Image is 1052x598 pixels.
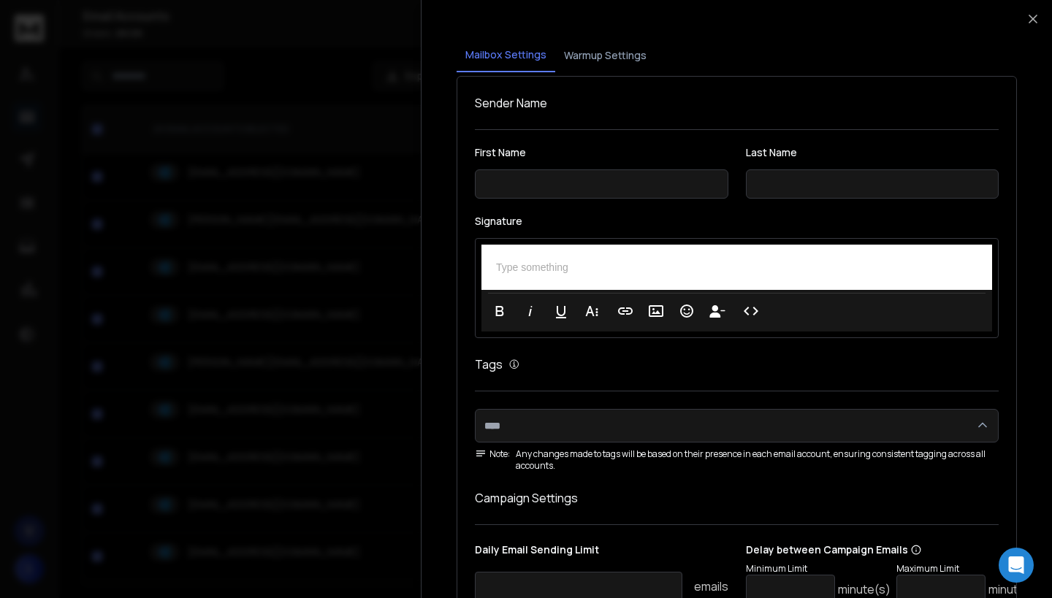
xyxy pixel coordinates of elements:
[746,147,999,158] label: Last Name
[475,147,728,158] label: First Name
[694,578,728,595] p: emails
[475,448,510,460] span: Note:
[517,296,544,326] button: Italic (⌘I)
[475,216,999,226] label: Signature
[838,580,891,598] p: minute(s)
[457,39,555,72] button: Mailbox Settings
[475,448,999,472] div: Any changes made to tags will be based on their presence in each email account, ensuring consiste...
[642,296,670,326] button: Insert Image (⌘P)
[475,94,999,112] h1: Sender Name
[475,356,503,373] h1: Tags
[475,543,728,563] p: Daily Email Sending Limit
[555,39,655,72] button: Warmup Settings
[486,296,514,326] button: Bold (⌘B)
[746,543,1041,557] p: Delay between Campaign Emails
[611,296,639,326] button: Insert Link (⌘K)
[673,296,701,326] button: Emoticons
[578,296,606,326] button: More Text
[746,563,891,575] p: Minimum Limit
[547,296,575,326] button: Underline (⌘U)
[988,580,1041,598] p: minute(s)
[475,489,999,507] h1: Campaign Settings
[999,548,1034,583] div: Open Intercom Messenger
[737,296,765,326] button: Code View
[896,563,1041,575] p: Maximum Limit
[704,296,731,326] button: Insert Unsubscribe Link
